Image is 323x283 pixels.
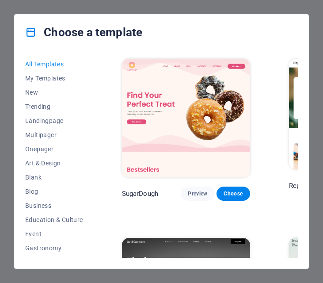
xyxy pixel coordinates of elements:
button: Trending [25,99,83,114]
button: My Templates [25,71,83,85]
span: Event [25,230,83,237]
span: Art & Design [25,160,83,167]
span: Blog [25,188,83,195]
span: Multipager [25,131,83,138]
span: Education & Culture [25,216,83,223]
h4: Choose a template [25,25,142,39]
button: Business [25,199,83,213]
span: New [25,89,83,96]
span: Blank [25,174,83,181]
button: All Templates [25,57,83,71]
span: Choose [224,190,243,197]
button: Choose [217,187,250,201]
button: Landingpage [25,114,83,128]
button: Blank [25,170,83,184]
button: Blog [25,184,83,199]
button: Art & Design [25,156,83,170]
button: Onepager [25,142,83,156]
p: RepairIT [289,181,314,190]
span: Business [25,202,83,209]
span: Onepager [25,145,83,153]
span: Trending [25,103,83,110]
button: Gastronomy [25,241,83,255]
p: SugarDough [122,189,158,198]
button: New [25,85,83,99]
button: Education & Culture [25,213,83,227]
span: Preview [188,190,207,197]
span: Gastronomy [25,245,83,252]
button: Health [25,255,83,269]
span: Landingpage [25,117,83,124]
button: Preview [181,187,214,201]
span: All Templates [25,61,83,68]
img: SugarDough [122,59,250,177]
button: Multipager [25,128,83,142]
button: Event [25,227,83,241]
span: My Templates [25,75,83,82]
